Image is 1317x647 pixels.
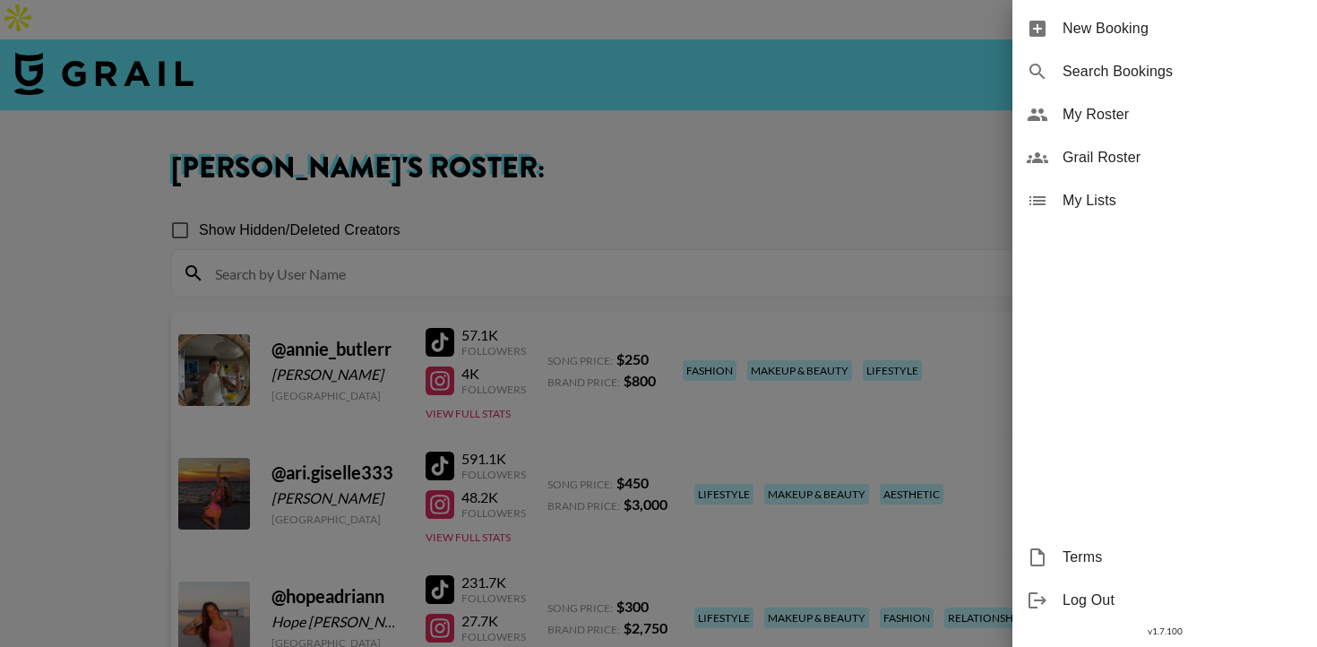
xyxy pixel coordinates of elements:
[1012,622,1317,641] div: v 1.7.100
[1012,179,1317,222] div: My Lists
[1012,579,1317,622] div: Log Out
[1063,147,1303,168] span: Grail Roster
[1012,536,1317,579] div: Terms
[1063,18,1303,39] span: New Booking
[1012,136,1317,179] div: Grail Roster
[1063,61,1303,82] span: Search Bookings
[1063,190,1303,211] span: My Lists
[1063,547,1303,568] span: Terms
[1012,7,1317,50] div: New Booking
[1012,93,1317,136] div: My Roster
[1012,50,1317,93] div: Search Bookings
[1063,104,1303,125] span: My Roster
[1063,590,1303,611] span: Log Out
